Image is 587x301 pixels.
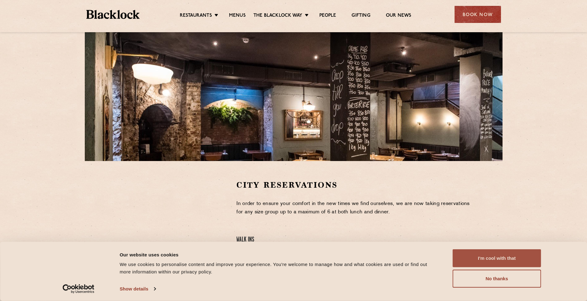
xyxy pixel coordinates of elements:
div: Book Now [455,6,501,23]
a: Our News [386,13,412,20]
div: We use cookies to personalise content and improve your experience. You're welcome to manage how a... [120,261,439,276]
img: BL_Textured_Logo-footer-cropped.svg [86,10,140,19]
iframe: OpenTable make booking widget [136,180,205,273]
h4: Walk Ins [236,236,474,244]
h2: City Reservations [236,180,474,190]
p: In order to ensure your comfort in the new times we find ourselves, we are now taking reservation... [236,200,474,216]
button: I'm cool with that [453,249,541,267]
a: Usercentrics Cookiebot - opens in a new window [51,284,106,294]
div: Our website uses cookies [120,251,439,258]
a: Show details [120,284,156,294]
button: No thanks [453,270,541,288]
a: The Blacklock Way [253,13,302,20]
a: People [319,13,336,20]
a: Restaurants [180,13,212,20]
a: Menus [229,13,246,20]
a: Gifting [352,13,370,20]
